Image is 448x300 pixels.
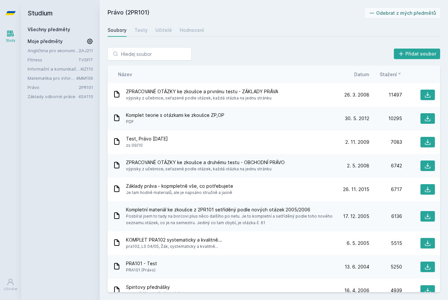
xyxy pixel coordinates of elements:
[6,38,15,43] div: Study
[345,115,369,122] span: 30. 5. 2012
[118,71,132,78] button: Název
[126,213,334,226] span: Posbíral jsem to tady na borcovi plus něco dalšího po netu. Je to kompletní a setříděný podle toh...
[345,139,369,145] span: 2. 11. 2009
[134,24,148,37] a: Testy
[4,287,17,291] div: Uživatel
[108,8,365,18] h2: Právo (2PR101)
[76,75,93,81] a: 4MM106
[155,27,172,33] div: Učitelé
[126,159,285,166] span: ZPRACOVANÉ OTÁZKY ke zkoušce a druhému testu - OBCHODNÍ PRÁVO
[155,24,172,37] a: Učitelé
[369,264,402,270] div: 5250
[79,48,93,53] a: 2AJ211
[380,71,397,78] span: Stažení
[126,260,157,267] span: PRA101 - Test
[369,139,402,145] div: 7083
[134,27,148,33] div: Testy
[369,92,402,98] div: 11497
[126,142,168,149] span: zs 09/10
[369,213,402,220] div: 6136
[1,26,20,46] a: Study
[1,275,20,295] a: Uživatel
[180,27,204,33] div: Hodnocení
[28,38,63,45] span: Moje předměty
[126,189,233,196] span: Je tam hodně materialů, ale je napsáno stručně a jasně
[344,92,369,98] span: 26. 3. 2008
[28,75,76,81] a: Matematika pro informatiky
[126,243,222,250] span: pra102, LS 04/05, Žák, systematicky a kvalitně...
[28,66,80,72] a: Informační a komunikační technologie
[343,186,369,193] span: 26. 11. 2015
[347,162,369,169] span: 2. 5. 2008
[345,264,369,270] span: 13. 6. 2004
[380,71,402,78] button: Stažení
[28,47,79,54] a: Angličtina pro ekonomická studia 1 (B2/C1)
[28,27,70,32] a: Všechny předměty
[126,112,224,118] span: Komplet teorie s otázkami ke zkoušce ZP,OP
[343,213,369,220] span: 17. 12. 2005
[347,240,369,246] span: 6. 5. 2005
[180,24,204,37] a: Hodnocení
[365,8,440,18] button: Odebrat z mých předmětů
[126,290,195,297] span: nejnovější doplněné vydání z borce
[126,284,195,290] span: Spiritovy přednášky
[369,186,402,193] div: 6717
[369,287,402,294] div: 4939
[28,56,78,63] a: Fitness
[79,85,93,90] a: 2PR101
[126,136,168,142] span: Test, Právo [DATE]
[126,95,278,101] span: výpisky z učebnice, seřazené podle otázek, každá otázka na jednu stránku
[28,93,78,100] a: Základy odborné práce
[394,49,440,59] button: Přidat soubor
[80,66,93,72] a: 4IZ110
[344,287,369,294] span: 16. 4. 2006
[78,94,93,99] a: 4SA110
[126,118,224,125] span: PDF
[354,71,369,78] button: Datum
[108,27,127,33] div: Soubory
[108,24,127,37] a: Soubory
[369,162,402,169] div: 6742
[126,88,278,95] span: ZPRACOVANÉ OTÁZKY ke zkoušce a prvnímu testu - ZÁKLADY PRÁVA
[78,57,93,62] a: TVSFIT
[126,166,285,172] span: výpisky z učebnice, seřazené podle otázek, každá otázka na jednu stránku
[108,47,192,60] input: Hledej soubor
[126,267,157,273] span: PRA101 (Právo)
[126,237,222,243] span: KOMPLET PRA102 systematicky a kvalitně...
[369,115,402,122] div: 10295
[126,183,233,189] span: Základy práva - kopmpletně vše, co potřebujete
[28,84,79,91] a: Právo
[126,206,334,213] span: Kompletní materiál ke zkoušce z 2PR101 setříděný podle nových otázek 2005/2006
[369,240,402,246] div: 5515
